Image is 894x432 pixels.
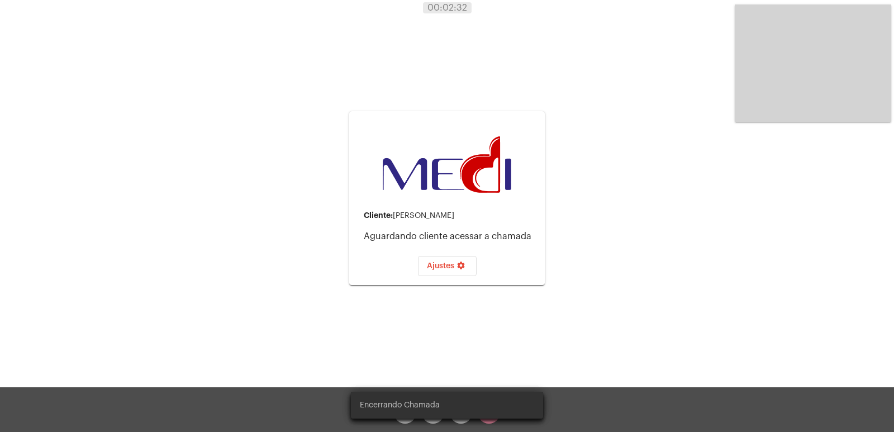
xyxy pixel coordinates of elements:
[454,261,468,274] mat-icon: settings
[364,211,536,220] div: [PERSON_NAME]
[418,256,477,276] button: Ajustes
[383,136,511,193] img: d3a1b5fa-500b-b90f-5a1c-719c20e9830b.png
[360,400,440,411] span: Encerrando Chamada
[427,3,467,12] span: 00:02:32
[427,262,468,270] span: Ajustes
[364,231,536,241] p: Aguardando cliente acessar a chamada
[364,211,393,219] strong: Cliente:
